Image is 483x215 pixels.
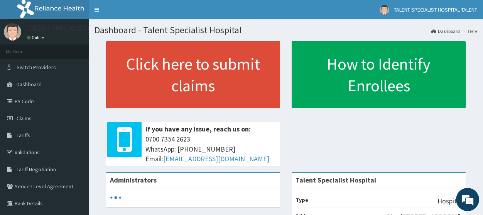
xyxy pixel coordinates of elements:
[106,41,280,108] a: Click here to submit claims
[296,196,308,203] b: Type
[145,125,251,133] b: If you have any issue, reach us on:
[110,192,122,203] svg: audio-loading
[394,6,477,13] span: TALENT SPECIALIST HOSPITAL TALENT
[17,166,56,173] span: Tariff Negotiation
[17,132,30,139] span: Tariffs
[163,154,269,163] a: [EMAIL_ADDRESS][DOMAIN_NAME]
[437,196,462,206] p: Hospital
[17,81,42,88] span: Dashboard
[461,28,477,34] li: Here
[380,5,389,15] img: User Image
[17,64,56,71] span: Switch Providers
[27,35,46,40] a: Online
[95,25,477,35] h1: Dashboard - Talent Specialist Hospital
[296,176,376,184] strong: Talent Specialist Hospital
[27,25,143,32] p: TALENT SPECIALIST HOSPITAL TALENT
[431,28,460,34] a: Dashboard
[4,23,21,41] img: User Image
[17,115,32,122] span: Claims
[110,176,157,184] b: Administrators
[145,134,276,164] span: 0700 7354 2623 WhatsApp: [PHONE_NUMBER] Email:
[292,41,466,108] a: How to Identify Enrollees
